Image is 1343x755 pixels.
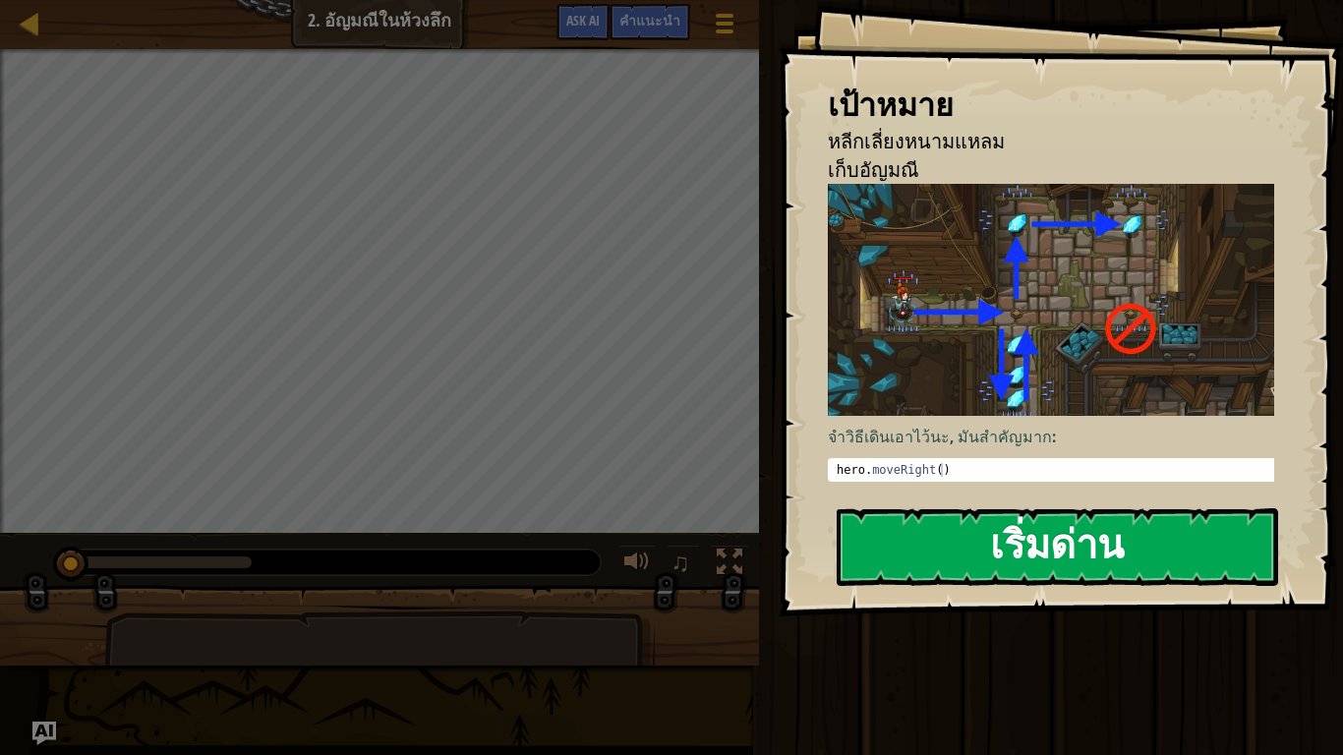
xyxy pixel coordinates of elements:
span: หลีกเลี่ยงหนามแหลม [828,128,1005,154]
li: เก็บอัญมณี [803,156,1269,185]
button: Ask AI [556,4,610,40]
div: เป้าหมาย [828,83,1274,128]
span: Ask AI [566,11,600,29]
img: อัญมณีในความลึก [828,184,1289,416]
li: หลีกเลี่ยงหนามแหลม [803,128,1269,156]
span: เก็บอัญมณี [828,156,919,183]
button: เริ่มด่าน [837,508,1278,586]
span: ♫ [671,548,690,577]
button: สลับเป็นเต็มจอ [710,545,749,585]
button: Ask AI [32,722,56,745]
p: จำวิธีเดินเอาไว้นะ, มันสำคัญมาก: [828,426,1289,448]
button: ♫ [667,545,700,585]
span: คำแนะนำ [619,11,680,29]
button: ปรับระดับเสียง [617,545,657,585]
button: แสดงเมนูเกมส์ [700,4,749,50]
